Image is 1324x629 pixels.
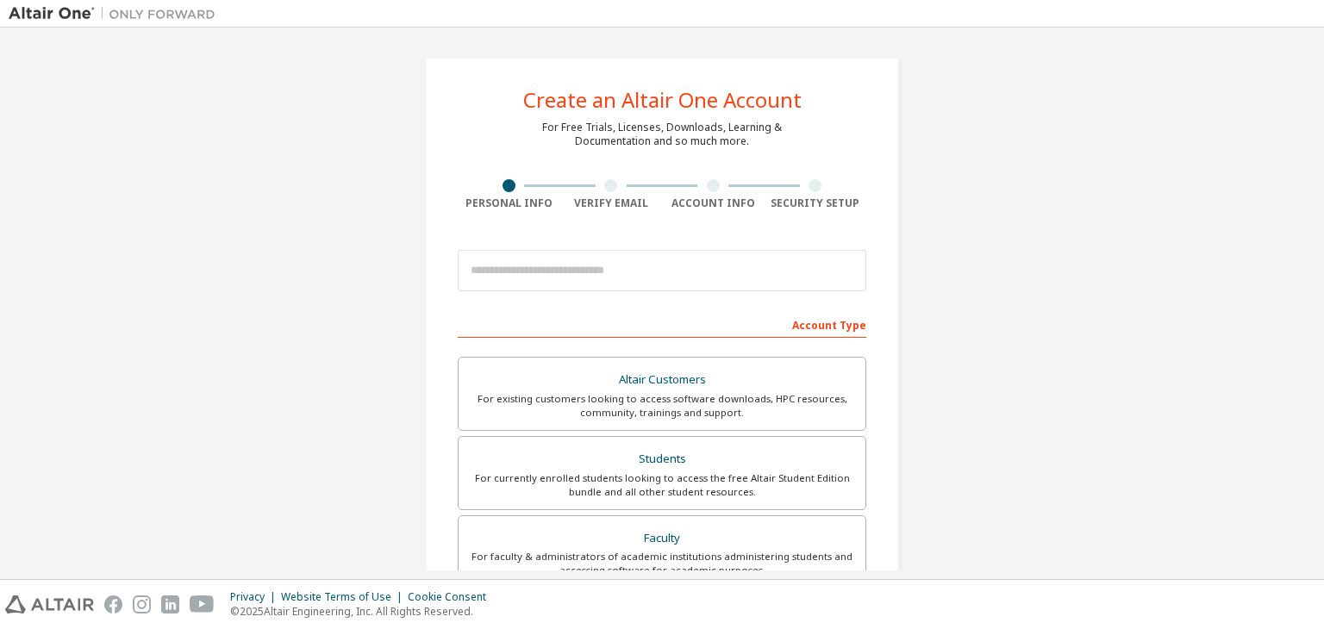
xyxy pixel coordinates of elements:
img: altair_logo.svg [5,595,94,613]
img: Altair One [9,5,224,22]
img: linkedin.svg [161,595,179,613]
div: Account Type [458,310,866,338]
div: Privacy [230,590,281,604]
div: For faculty & administrators of academic institutions administering students and accessing softwa... [469,550,855,577]
div: Security Setup [765,196,867,210]
div: For currently enrolled students looking to access the free Altair Student Edition bundle and all ... [469,471,855,499]
div: Faculty [469,526,855,551]
div: Verify Email [560,196,663,210]
div: Personal Info [458,196,560,210]
div: For Free Trials, Licenses, Downloads, Learning & Documentation and so much more. [542,121,782,148]
img: instagram.svg [133,595,151,613]
div: Students [469,447,855,471]
p: © 2025 Altair Engineering, Inc. All Rights Reserved. [230,604,496,619]
div: Create an Altair One Account [523,90,802,110]
div: Website Terms of Use [281,590,408,604]
div: For existing customers looking to access software downloads, HPC resources, community, trainings ... [469,392,855,420]
div: Cookie Consent [408,590,496,604]
div: Account Info [662,196,765,210]
div: Altair Customers [469,368,855,392]
img: youtube.svg [190,595,215,613]
img: facebook.svg [104,595,122,613]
